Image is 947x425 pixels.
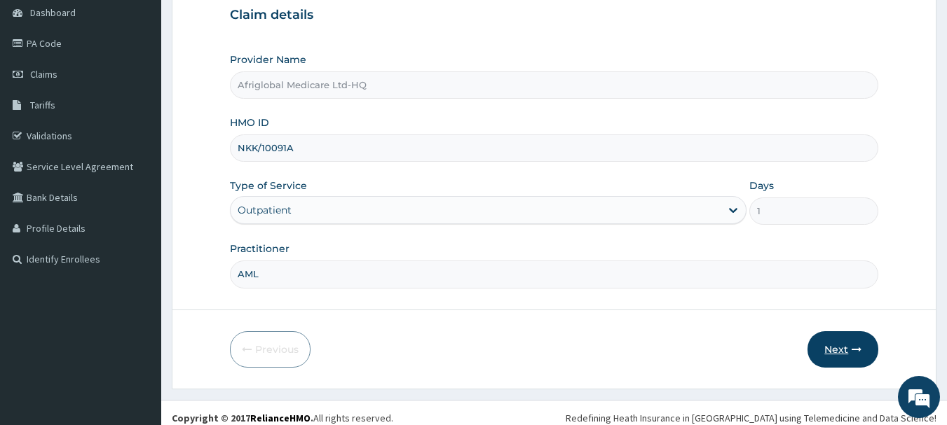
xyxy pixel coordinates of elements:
label: Days [749,179,774,193]
span: We're online! [81,125,193,266]
h3: Claim details [230,8,879,23]
a: RelianceHMO [250,412,311,424]
img: d_794563401_company_1708531726252_794563401 [26,70,57,105]
span: Dashboard [30,6,76,19]
div: Outpatient [238,203,292,217]
div: Chat with us now [73,78,236,97]
div: Redefining Heath Insurance in [GEOGRAPHIC_DATA] using Telemedicine and Data Science! [566,411,936,425]
input: Enter Name [230,260,879,288]
button: Next [808,331,878,368]
strong: Copyright © 2017 . [172,412,313,424]
input: Enter HMO ID [230,134,879,162]
label: Provider Name [230,53,306,67]
span: Tariffs [30,99,55,111]
textarea: Type your message and hit 'Enter' [7,279,267,328]
label: HMO ID [230,116,269,130]
label: Type of Service [230,179,307,193]
div: Minimize live chat window [230,7,264,41]
button: Previous [230,331,311,368]
label: Practitioner [230,242,289,256]
span: Claims [30,68,57,81]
